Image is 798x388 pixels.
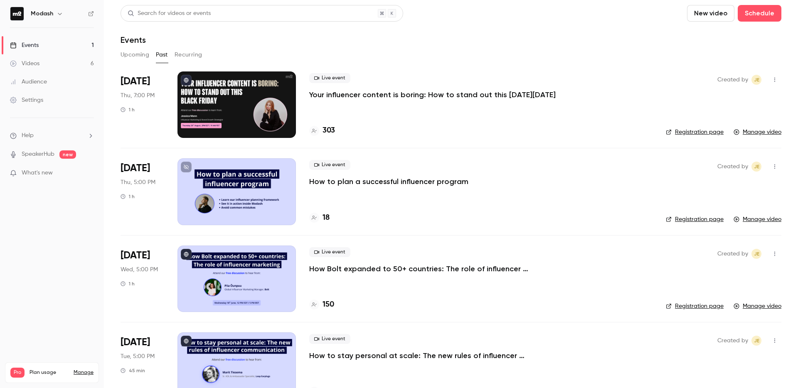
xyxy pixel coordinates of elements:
span: JE [754,336,759,346]
div: Search for videos or events [128,9,211,18]
a: How to stay personal at scale: The new rules of influencer communication [309,351,559,361]
div: Aug 28 Thu, 7:00 PM (Europe/London) [121,71,164,138]
span: Live event [309,73,350,83]
h4: 150 [323,299,334,310]
span: Jack Eaton [751,75,761,85]
span: Live event [309,334,350,344]
span: Created by [717,75,748,85]
a: 150 [309,299,334,310]
span: Thu, 7:00 PM [121,91,155,100]
span: [DATE] [121,162,150,175]
h1: Events [121,35,146,45]
span: Jack Eaton [751,249,761,259]
div: Settings [10,96,43,104]
div: Audience [10,78,47,86]
div: 1 h [121,106,135,113]
a: Manage [74,369,94,376]
span: Plan usage [30,369,69,376]
a: Manage video [734,302,781,310]
span: Jack Eaton [751,336,761,346]
span: JE [754,162,759,172]
a: How Bolt expanded to 50+ countries: The role of influencer marketing [309,264,559,274]
span: [DATE] [121,75,150,88]
h4: 18 [323,212,330,223]
h4: 303 [323,125,335,136]
button: Recurring [175,48,202,61]
button: Past [156,48,168,61]
span: Thu, 5:00 PM [121,178,155,187]
span: JE [754,75,759,85]
div: 45 min [121,367,145,374]
a: Registration page [666,128,724,136]
div: Jun 26 Thu, 5:00 PM (Europe/London) [121,158,164,225]
a: Your influencer content is boring: How to stand out this [DATE][DATE] [309,90,556,100]
div: 1 h [121,280,135,287]
span: [DATE] [121,249,150,262]
a: Manage video [734,128,781,136]
span: Pro [10,368,25,378]
span: JE [754,249,759,259]
a: 18 [309,212,330,223]
img: Modash [10,7,24,20]
span: Live event [309,160,350,170]
a: 303 [309,125,335,136]
span: Live event [309,247,350,257]
div: Videos [10,59,39,68]
button: Schedule [738,5,781,22]
button: Upcoming [121,48,149,61]
a: Manage video [734,215,781,223]
span: Wed, 5:00 PM [121,265,158,274]
span: Jack Eaton [751,162,761,172]
span: Created by [717,336,748,346]
span: new [59,150,76,159]
a: How to plan a successful influencer program [309,177,468,187]
div: Events [10,41,39,49]
span: What's new [22,169,53,177]
a: Registration page [666,215,724,223]
button: New video [687,5,734,22]
a: Registration page [666,302,724,310]
a: SpeakerHub [22,150,54,159]
span: Created by [717,249,748,259]
h6: Modash [31,10,53,18]
span: [DATE] [121,336,150,349]
li: help-dropdown-opener [10,131,94,140]
div: Jun 18 Wed, 12:00 PM (America/New York) [121,246,164,312]
span: Help [22,131,34,140]
span: Tue, 5:00 PM [121,352,155,361]
div: 1 h [121,193,135,200]
span: Created by [717,162,748,172]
